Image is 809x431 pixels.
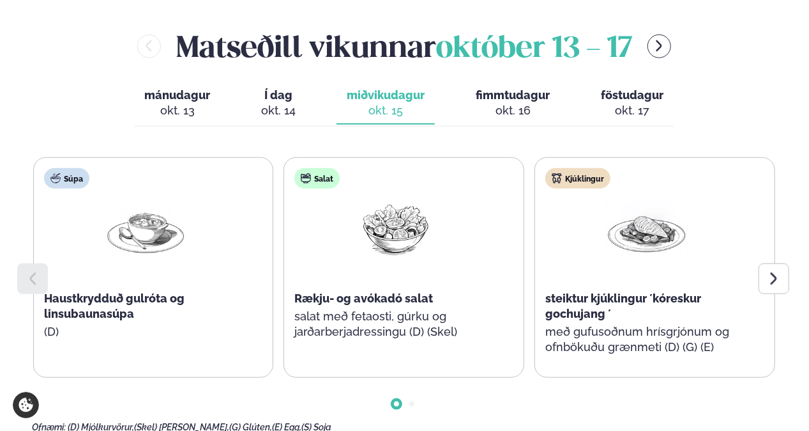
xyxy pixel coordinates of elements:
div: okt. 17 [601,103,663,118]
button: föstudagur okt. 17 [591,82,674,125]
img: chicken.svg [552,173,562,184]
button: miðvikudagur okt. 15 [336,82,435,125]
button: menu-btn-right [647,35,671,58]
span: föstudagur [601,88,663,102]
button: fimmtudagur okt. 16 [465,82,560,125]
div: okt. 15 [347,103,425,118]
span: Í dag [261,88,296,103]
span: fimmtudagur [476,88,550,102]
span: miðvikudagur [347,88,425,102]
span: Go to slide 1 [394,402,399,407]
button: menu-btn-left [137,35,161,58]
div: Salat [294,168,340,189]
img: soup.svg [50,173,61,184]
button: mánudagur okt. 13 [134,82,220,125]
a: Cookie settings [13,392,39,418]
button: Í dag okt. 14 [251,82,306,125]
span: steiktur kjúklingur ´kóreskur gochujang ´ [545,292,701,320]
div: okt. 13 [144,103,210,118]
div: okt. 14 [261,103,296,118]
h2: Matseðill vikunnar [176,26,632,67]
span: október 13 - 17 [436,35,632,63]
div: Súpa [44,168,89,189]
span: Haustkrydduð gulróta og linsubaunasúpa [44,292,185,320]
p: (D) [44,324,247,340]
img: salad.svg [301,173,311,184]
img: Chicken-breast.png [606,199,688,258]
p: salat með fetaosti, gúrku og jarðarberjadressingu (D) (Skel) [294,309,497,340]
div: Kjúklingur [545,168,610,189]
span: Go to slide 2 [409,402,414,407]
p: með gufusoðnum hrísgrjónum og ofnbökuðu grænmeti (D) (G) (E) [545,324,748,355]
div: okt. 16 [476,103,550,118]
img: Salad.png [355,199,437,258]
span: mánudagur [144,88,210,102]
span: Rækju- og avókadó salat [294,292,433,305]
img: Soup.png [105,199,186,258]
